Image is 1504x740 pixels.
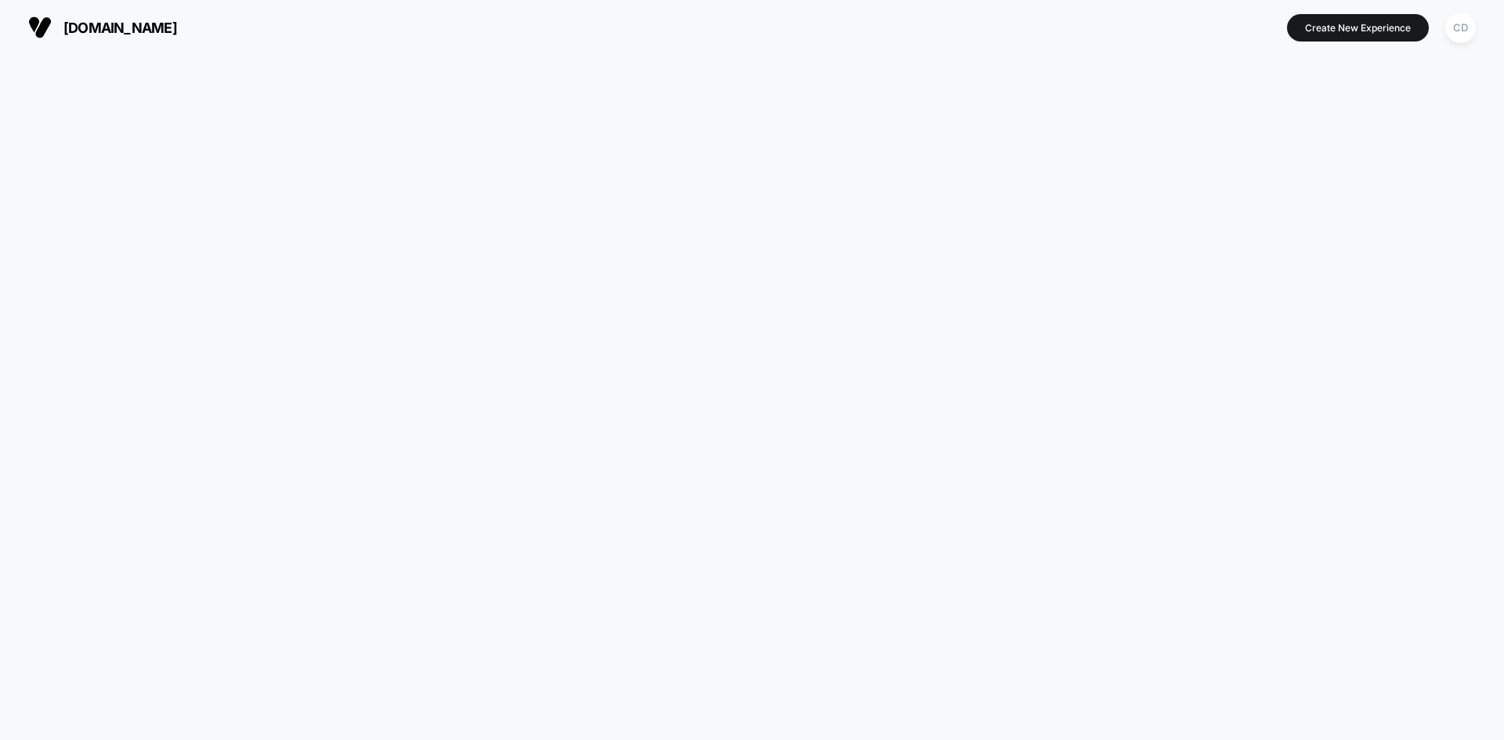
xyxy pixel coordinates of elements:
div: CD [1445,13,1476,43]
button: CD [1441,12,1480,44]
button: [DOMAIN_NAME] [23,15,182,40]
span: [DOMAIN_NAME] [63,20,177,36]
img: Visually logo [28,16,52,39]
button: Create New Experience [1287,14,1429,42]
